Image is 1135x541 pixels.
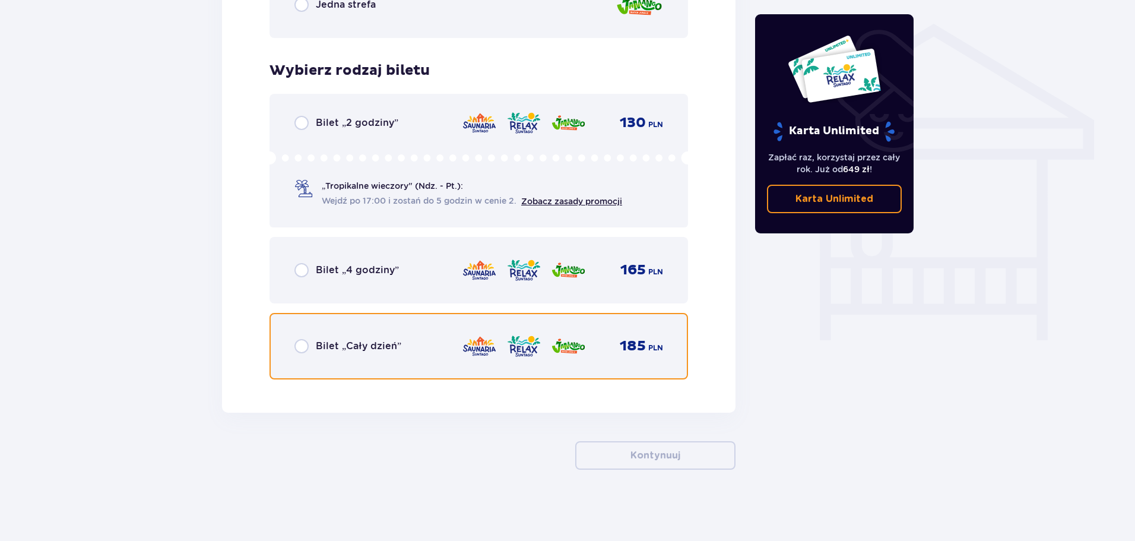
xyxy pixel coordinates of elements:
[521,197,622,206] a: Zobacz zasady promocji
[772,121,896,142] p: Karta Unlimited
[767,185,902,213] a: Karta Unlimited
[270,62,430,80] p: Wybierz rodzaj biletu
[648,343,663,353] p: PLN
[506,110,541,135] img: zone logo
[316,340,401,353] p: Bilet „Cały dzień”
[316,264,399,277] p: Bilet „4 godziny”
[462,334,497,359] img: zone logo
[620,114,646,132] p: 130
[620,261,646,279] p: 165
[767,151,902,175] p: Zapłać raz, korzystaj przez cały rok. Już od !
[551,334,586,359] img: zone logo
[322,195,516,207] span: Wejdź po 17:00 i zostań do 5 godzin w cenie 2.
[551,258,586,283] img: zone logo
[506,258,541,283] img: zone logo
[843,164,870,174] span: 649 zł
[620,337,646,355] p: 185
[648,119,663,130] p: PLN
[575,441,735,470] button: Kontynuuj
[648,267,663,277] p: PLN
[462,258,497,283] img: zone logo
[506,334,541,359] img: zone logo
[322,180,463,192] p: „Tropikalne wieczory" (Ndz. - Pt.):
[795,192,873,205] p: Karta Unlimited
[551,110,586,135] img: zone logo
[462,110,497,135] img: zone logo
[316,116,398,129] p: Bilet „2 godziny”
[630,449,680,462] p: Kontynuuj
